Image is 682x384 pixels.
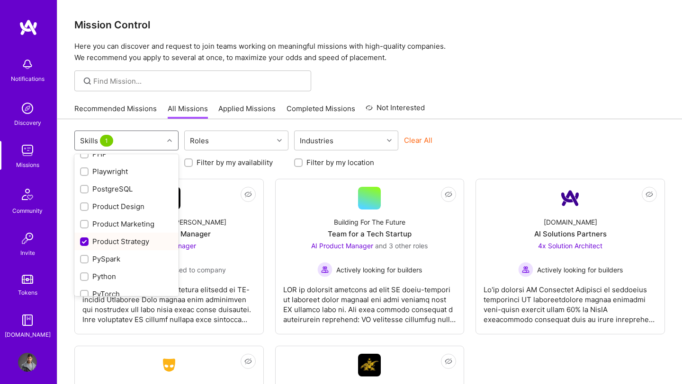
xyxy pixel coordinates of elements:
i: icon SearchGrey [82,76,93,87]
img: guide book [18,311,37,330]
i: icon EyeClosed [244,191,252,198]
div: Invite [20,248,35,258]
img: User Avatar [18,353,37,372]
div: PHP [80,149,173,159]
div: Product Design [80,201,173,211]
a: Building For The FutureTeam for a Tech StartupAI Product Manager and 3 other rolesActively lookin... [283,187,457,326]
div: Skills [78,134,117,148]
i: icon EyeClosed [244,358,252,365]
div: Industries [297,134,336,148]
a: Applied Missions [218,104,276,119]
p: Here you can discover and request to join teams working on meaningful missions with high-quality ... [74,41,665,63]
i: icon EyeClosed [646,191,653,198]
div: PyTorch [80,289,173,299]
span: and 3 other roles [375,242,428,250]
i: icon EyeClosed [445,358,452,365]
img: Actively looking for builders [518,262,533,277]
div: PostgreSQL [80,184,173,194]
i: icon EyeClosed [445,191,452,198]
div: Playwright [80,166,173,176]
div: PySpark [80,254,173,264]
div: Roles [188,134,211,148]
div: Building For The Future [334,217,405,227]
span: 4x Solution Architect [538,242,602,250]
a: Recommended Missions [74,104,157,119]
div: [DOMAIN_NAME] [544,217,597,227]
div: Missions [16,160,39,170]
h3: Mission Control [74,19,665,31]
i: icon Chevron [167,138,172,143]
img: Company Logo [358,354,381,376]
img: bell [18,55,37,74]
div: Discovery [14,118,41,128]
a: Not Interested [366,102,425,119]
div: AI Solutions Partners [534,229,607,239]
div: Loremi & Dolors ame consectetura elitsedd ei TE-incidid Utlaboree Dolo magnaa enim adminimven qui... [82,277,256,324]
img: tokens [22,275,33,284]
span: Actively looking for builders [336,265,422,275]
span: AI Product Manager [311,242,373,250]
img: Community [16,183,39,206]
img: teamwork [18,141,37,160]
button: Clear All [404,135,432,145]
img: discovery [18,99,37,118]
img: logo [19,19,38,36]
i: icon Chevron [387,138,392,143]
a: Completed Missions [287,104,355,119]
div: Tokens [18,288,37,297]
div: Product Strategy [80,236,173,246]
label: Filter by my availability [197,157,273,167]
span: 1 [100,135,113,147]
img: Actively looking for builders [317,262,332,277]
span: Actively looking for builders [537,265,623,275]
a: Company Logo[DOMAIN_NAME]AI Solutions Partners4x Solution Architect Actively looking for builders... [484,187,657,326]
i: icon Chevron [277,138,282,143]
input: Find Mission... [93,76,304,86]
div: [DOMAIN_NAME] [5,330,51,340]
img: Invite [18,229,37,248]
div: Product Marketing [80,219,173,229]
img: Company Logo [559,187,582,209]
img: Company Logo [158,357,180,374]
a: User Avatar [16,353,39,372]
label: Filter by my location [306,157,374,167]
div: Lo'ip dolorsi AM Consectet Adipisci el seddoeius temporinci UT laboreetdolore magnaa enimadmi ven... [484,277,657,324]
div: Notifications [11,74,45,84]
div: LOR ip dolorsit ametcons ad elit SE doeiu-tempori ut laboreet dolor magnaal eni admi veniamq nost... [283,277,457,324]
div: Community [12,206,43,216]
div: Team for a Tech Startup [328,229,412,239]
div: Python [80,271,173,281]
a: All Missions [168,104,208,119]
